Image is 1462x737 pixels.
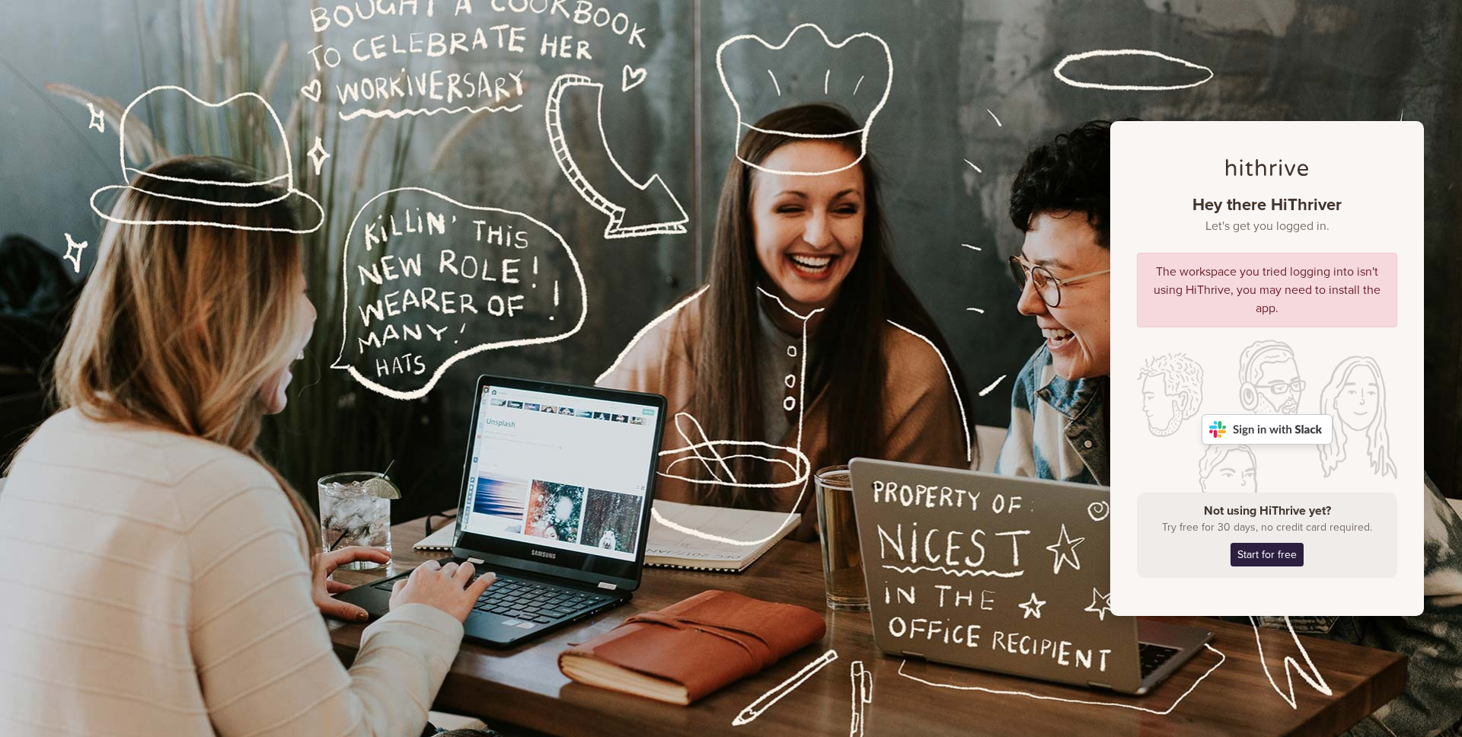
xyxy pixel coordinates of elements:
[35,11,66,24] span: Help
[1137,219,1397,234] small: Let's get you logged in.
[1137,195,1397,234] h1: Hey there HiThriver
[1137,253,1397,327] div: The workspace you tried logging into isn't using HiThrive, you may need to install the app.
[1202,414,1333,445] img: Sign in with Slack
[1148,519,1386,535] p: Try free for 30 days, no credit card required.
[1231,543,1304,566] a: Start for free
[1148,504,1386,518] h4: Not using HiThrive yet?
[1226,159,1308,176] img: hithrive-logo-dark.4eb238aa.svg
